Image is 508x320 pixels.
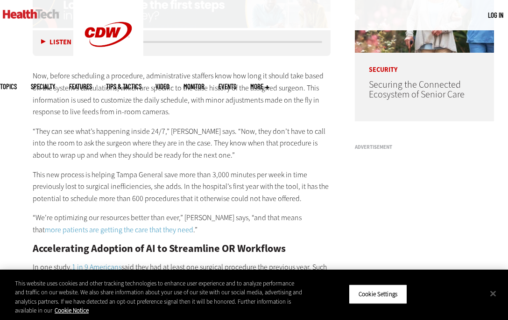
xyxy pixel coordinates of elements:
[33,212,331,236] p: “We’re optimizing our resources better than ever,” [PERSON_NAME] says, “and that means that .”
[33,243,331,254] h2: Accelerating Adoption of AI to Streamline OR Workflows
[488,11,503,19] a: Log in
[73,62,143,71] a: CDW
[250,83,269,90] span: More
[106,83,141,90] a: Tips & Tactics
[45,225,193,235] a: more patients are getting the care that they need
[355,145,494,150] h3: Advertisement
[72,262,121,272] a: 1 in 9 Americans
[31,83,55,90] span: Specialty
[355,154,495,271] iframe: advertisement
[349,285,407,304] button: Cookie Settings
[183,83,205,90] a: MonITor
[3,9,59,19] img: Home
[155,83,169,90] a: Video
[488,10,503,20] div: User menu
[15,279,305,315] div: This website uses cookies and other tracking technologies to enhance user experience and to analy...
[33,125,331,161] p: “They can see what’s happening inside 24/7,” [PERSON_NAME] says. “Now, they don’t have to call in...
[219,83,236,90] a: Events
[369,78,465,101] a: Securing the Connected Ecosystem of Senior Care
[33,169,331,205] p: This new process is helping Tampa General save more than 3,000 minutes per week in time previousl...
[55,306,89,314] a: More information about your privacy
[69,83,92,90] a: Features
[483,283,503,304] button: Close
[33,261,331,285] p: In one study, said they had at least one surgical procedure the previous year. Such numbers make ...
